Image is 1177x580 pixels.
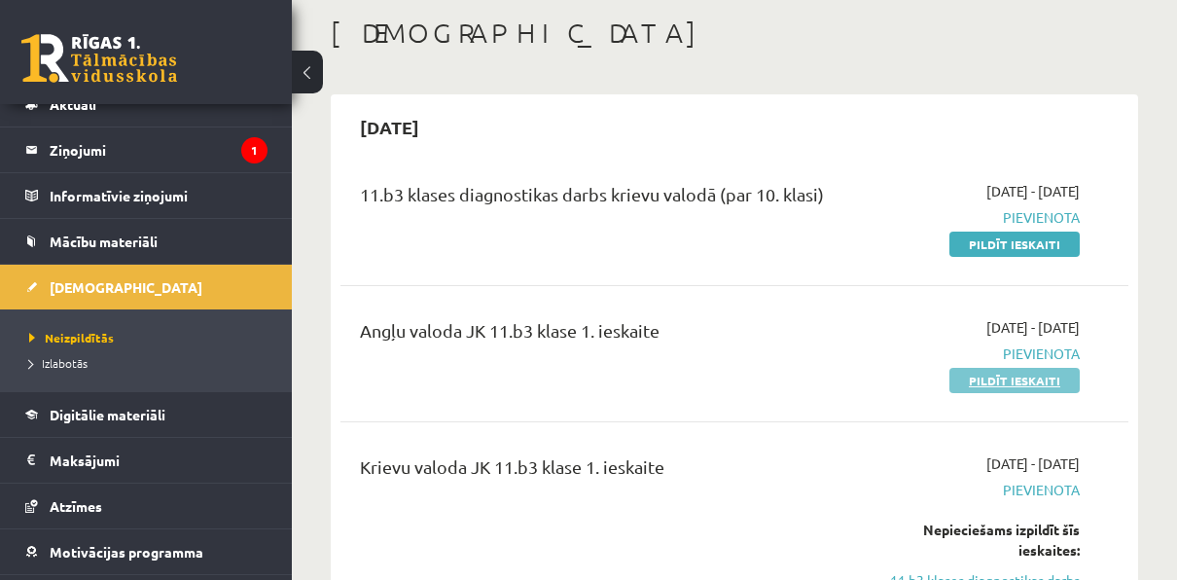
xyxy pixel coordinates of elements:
[29,354,272,372] a: Izlabotās
[859,207,1080,228] span: Pievienota
[25,438,267,483] a: Maksājumi
[986,317,1080,338] span: [DATE] - [DATE]
[50,127,267,172] legend: Ziņojumi
[50,438,267,483] legend: Maksājumi
[25,82,267,127] a: Aktuāli
[340,104,439,150] h2: [DATE]
[949,368,1080,393] a: Pildīt ieskaiti
[949,232,1080,257] a: Pildīt ieskaiti
[25,529,267,574] a: Motivācijas programma
[986,181,1080,201] span: [DATE] - [DATE]
[29,330,114,345] span: Neizpildītās
[25,127,267,172] a: Ziņojumi1
[29,355,88,371] span: Izlabotās
[241,137,267,163] i: 1
[986,453,1080,474] span: [DATE] - [DATE]
[360,317,830,353] div: Angļu valoda JK 11.b3 klase 1. ieskaite
[50,497,102,515] span: Atzīmes
[331,17,1138,50] h1: [DEMOGRAPHIC_DATA]
[50,278,202,296] span: [DEMOGRAPHIC_DATA]
[25,173,267,218] a: Informatīvie ziņojumi
[25,484,267,528] a: Atzīmes
[360,453,830,489] div: Krievu valoda JK 11.b3 klase 1. ieskaite
[21,34,177,83] a: Rīgas 1. Tālmācības vidusskola
[360,181,830,217] div: 11.b3 klases diagnostikas darbs krievu valodā (par 10. klasi)
[25,265,267,309] a: [DEMOGRAPHIC_DATA]
[50,95,96,113] span: Aktuāli
[50,233,158,250] span: Mācību materiāli
[25,392,267,437] a: Digitālie materiāli
[50,543,203,561] span: Motivācijas programma
[50,406,165,423] span: Digitālie materiāli
[859,480,1080,500] span: Pievienota
[29,329,272,346] a: Neizpildītās
[859,520,1080,561] div: Nepieciešams izpildīt šīs ieskaites:
[50,173,267,218] legend: Informatīvie ziņojumi
[859,344,1080,364] span: Pievienota
[25,219,267,264] a: Mācību materiāli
